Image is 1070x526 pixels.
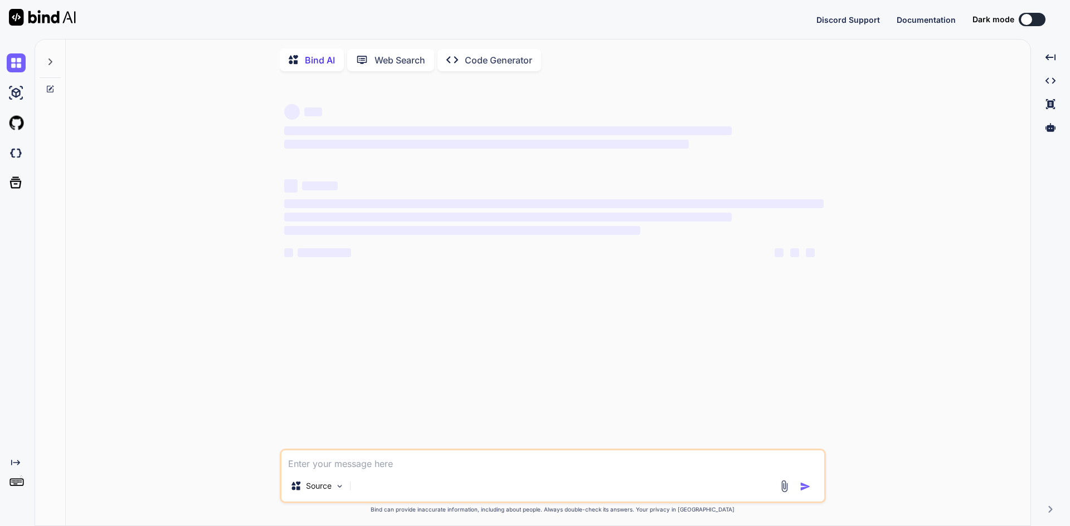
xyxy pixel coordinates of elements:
span: ‌ [284,226,640,235]
span: ‌ [298,248,351,257]
span: ‌ [284,126,732,135]
p: Bind AI [305,53,335,67]
span: ‌ [284,213,732,222]
img: icon [800,481,811,492]
span: Dark mode [972,14,1014,25]
img: darkCloudIdeIcon [7,144,26,163]
span: ‌ [284,199,824,208]
p: Bind can provide inaccurate information, including about people. Always double-check its answers.... [280,505,826,514]
img: attachment [778,480,791,493]
span: ‌ [790,248,799,257]
p: Web Search [374,53,425,67]
span: ‌ [302,181,338,190]
span: ‌ [304,107,322,116]
span: ‌ [775,248,784,257]
p: Source [306,480,332,491]
button: Discord Support [816,14,880,26]
span: Discord Support [816,15,880,24]
span: ‌ [806,248,815,257]
span: ‌ [284,248,293,257]
img: ai-studio [7,83,26,102]
span: Documentation [897,15,956,24]
p: Code Generator [465,53,532,67]
img: Bind AI [9,9,76,26]
button: Documentation [897,14,956,26]
img: chat [7,53,26,72]
img: Pick Models [335,481,344,491]
span: ‌ [284,140,689,149]
span: ‌ [284,179,298,193]
img: githubLight [7,114,26,132]
span: ‌ [284,104,300,120]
